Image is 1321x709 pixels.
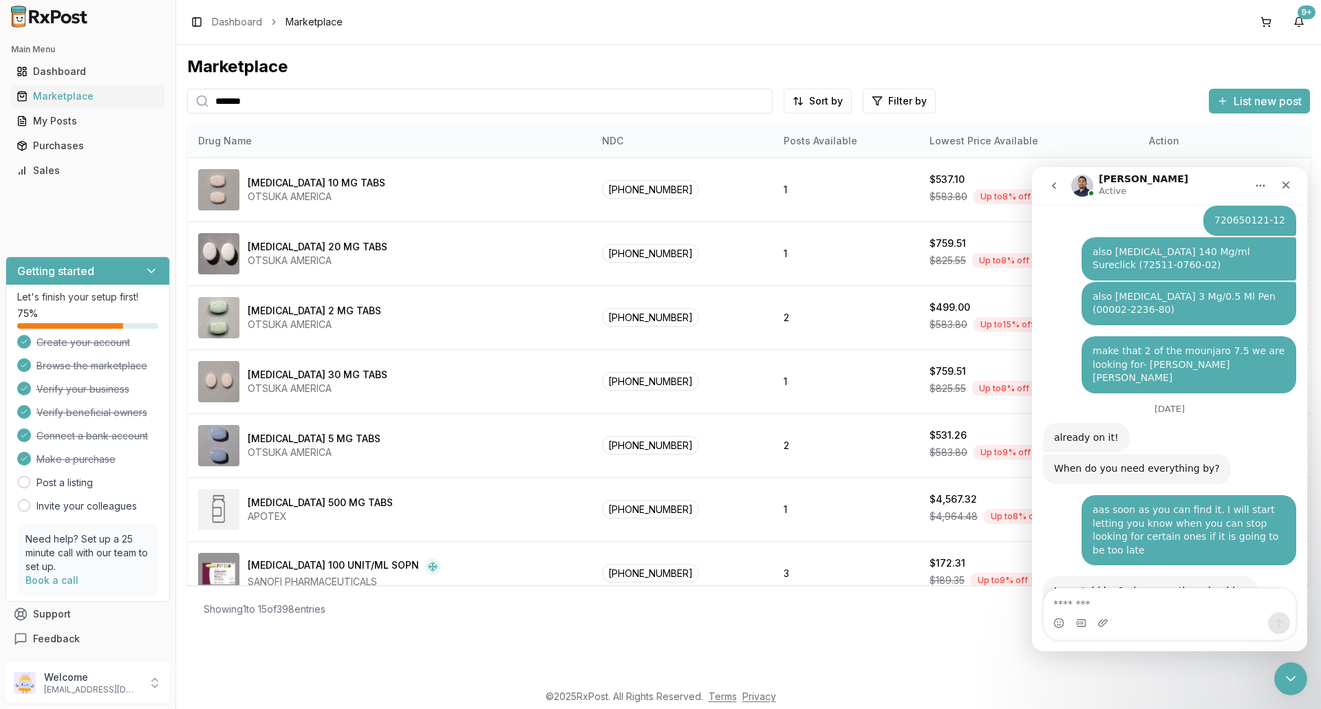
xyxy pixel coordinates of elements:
[248,254,387,268] div: OTSUKA AMERICA
[930,574,965,587] span: $189.35
[25,574,78,586] a: Book a call
[11,109,164,133] a: My Posts
[44,684,140,695] p: [EMAIL_ADDRESS][DOMAIN_NAME]
[773,124,919,157] th: Posts Available
[212,15,262,29] a: Dashboard
[930,428,967,442] div: $531.26
[6,6,94,28] img: RxPost Logo
[591,124,773,157] th: NDC
[198,169,239,210] img: Abilify 10 MG TABS
[773,157,919,221] td: 1
[1274,662,1307,695] iframe: Intercom live chat
[1234,93,1302,109] span: List new post
[198,489,239,530] img: Abiraterone Acetate 500 MG TABS
[17,65,159,78] div: Dashboard
[930,510,978,523] span: $4,964.48
[36,406,147,419] span: Verify beneficial owners
[970,573,1035,588] div: Up to 9 % off
[1298,6,1315,19] div: 9+
[773,349,919,413] td: 1
[930,301,970,314] div: $499.00
[17,290,158,304] p: Let's finish your setup first!
[1209,96,1310,109] a: List new post
[187,124,591,157] th: Drug Name
[6,61,170,83] button: Dashboard
[773,541,919,605] td: 3
[198,425,239,466] img: Abilify 5 MG TABS
[248,432,380,446] div: [MEDICAL_DATA] 5 MG TABS
[773,413,919,477] td: 2
[11,44,164,55] h2: Main Menu
[6,110,170,132] button: My Posts
[17,164,159,177] div: Sales
[36,429,148,443] span: Connect a bank account
[888,94,927,108] span: Filter by
[930,190,967,204] span: $583.80
[863,89,936,113] button: Filter by
[248,510,393,523] div: APOTEX
[930,254,966,268] span: $825.55
[930,364,966,378] div: $759.51
[248,240,387,254] div: [MEDICAL_DATA] 20 MG TABS
[17,139,159,153] div: Purchases
[973,445,1038,460] div: Up to 9 % off
[1138,124,1310,157] th: Action
[1288,11,1310,33] button: 9+
[1032,167,1307,651] iframe: Intercom live chat
[784,89,852,113] button: Sort by
[248,304,381,318] div: [MEDICAL_DATA] 2 MG TABS
[248,575,441,589] div: SANOFI PHARMACEUTICALS
[809,94,843,108] span: Sort by
[602,500,699,519] span: [PHONE_NUMBER]
[742,690,776,702] a: Privacy
[602,244,699,263] span: [PHONE_NUMBER]
[17,114,159,128] div: My Posts
[6,135,170,157] button: Purchases
[17,263,94,279] h3: Getting started
[44,670,140,684] p: Welcome
[11,84,164,109] a: Marketplace
[248,190,385,204] div: OTSUKA AMERICA
[773,221,919,285] td: 1
[36,359,147,373] span: Browse the marketplace
[6,85,170,107] button: Marketplace
[930,556,965,570] div: $172.31
[11,133,164,158] a: Purchases
[286,15,343,29] span: Marketplace
[198,361,239,402] img: Abilify 30 MG TABS
[973,189,1038,204] div: Up to 8 % off
[773,477,919,541] td: 1
[248,446,380,459] div: OTSUKA AMERICA
[17,89,159,103] div: Marketplace
[983,509,1049,524] div: Up to 8 % off
[11,158,164,183] a: Sales
[212,15,343,29] nav: breadcrumb
[36,336,130,349] span: Create your account
[6,160,170,182] button: Sales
